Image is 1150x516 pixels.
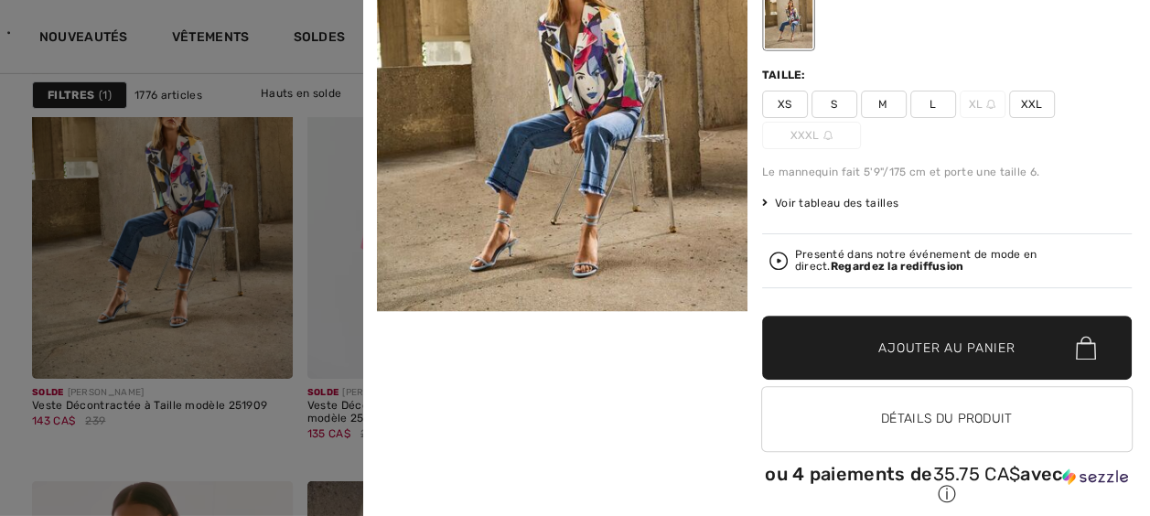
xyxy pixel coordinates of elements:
[878,339,1015,358] span: Ajouter au panier
[762,164,1133,180] div: Le mannequin fait 5'9"/175 cm et porte une taille 6.
[762,387,1133,451] button: Détails du produit
[762,466,1133,507] div: ou 4 paiements de avec
[762,122,861,149] span: XXXL
[910,91,956,118] span: L
[762,466,1133,513] div: ou 4 paiements de35.75 CA$avecSezzle Cliquez pour en savoir plus sur Sezzle
[932,463,1020,485] span: 35.75 CA$
[823,131,833,140] img: ring-m.svg
[40,13,78,29] span: Chat
[762,195,899,211] span: Voir tableau des tailles
[762,91,808,118] span: XS
[795,249,1125,273] div: Presenté dans notre événement de mode en direct.
[861,91,907,118] span: M
[769,252,788,270] img: Regardez la rediffusion
[762,316,1133,380] button: Ajouter au panier
[1076,337,1096,360] img: Bag.svg
[831,260,964,273] strong: Regardez la rediffusion
[1062,468,1128,485] img: Sezzle
[986,100,995,109] img: ring-m.svg
[960,91,1005,118] span: XL
[762,67,810,83] div: Taille:
[811,91,857,118] span: S
[1009,91,1055,118] span: XXL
